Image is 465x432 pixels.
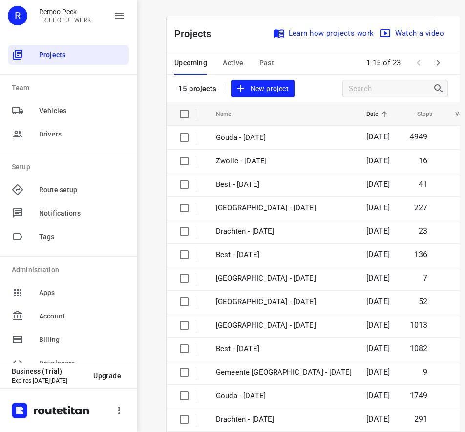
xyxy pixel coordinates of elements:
span: 291 [414,414,428,424]
p: Drachten - Thursday [216,226,352,237]
span: 41 [419,180,427,189]
span: 52 [419,297,427,306]
div: Billing [8,330,129,349]
p: FRUIT OP JE WERK [39,17,91,23]
input: Search projects [349,81,433,96]
span: [DATE] [366,367,390,377]
div: Search [433,83,447,94]
span: [DATE] [366,180,390,189]
span: Stops [404,108,433,120]
span: [DATE] [366,344,390,353]
span: [DATE] [366,156,390,165]
span: [DATE] [366,203,390,212]
p: Best - Wednesday [216,343,352,355]
div: R [8,6,27,25]
div: Developers [8,353,129,373]
p: Zwolle - Friday [216,156,352,167]
span: Name [216,108,244,120]
span: [DATE] [366,297,390,306]
p: [GEOGRAPHIC_DATA] - [DATE] [216,296,352,308]
span: Next Page [428,53,448,72]
span: Tags [39,232,125,242]
p: Best - Friday [216,179,352,190]
span: Upgrade [93,372,121,380]
p: 15 projects [178,84,217,93]
span: [DATE] [366,227,390,236]
span: New project [237,83,289,95]
span: [DATE] [366,250,390,259]
p: Expires [DATE][DATE] [12,377,85,384]
p: Gemeente Rotterdam - Thursday [216,273,352,284]
span: [DATE] [366,132,390,141]
span: 1013 [410,320,428,330]
p: Gemeente [GEOGRAPHIC_DATA] - [DATE] [216,367,352,378]
span: Vehicles [39,106,125,116]
p: Remco Peek [39,8,91,16]
p: Administration [12,265,129,275]
span: Route setup [39,185,125,195]
span: Past [259,57,275,69]
div: Drivers [8,124,129,144]
span: [DATE] [366,414,390,424]
span: 1749 [410,391,428,400]
span: Apps [39,288,125,298]
span: [DATE] [366,320,390,330]
p: Business (Trial) [12,367,85,375]
span: 136 [414,250,428,259]
p: Gouda - [DATE] [216,390,352,402]
span: 9 [423,367,427,377]
span: Drivers [39,129,125,139]
button: New project [231,80,295,98]
div: Account [8,306,129,326]
span: Previous Page [409,53,428,72]
span: [DATE] [366,391,390,400]
span: 227 [414,203,428,212]
span: Date [366,108,391,120]
span: Account [39,311,125,321]
span: Notifications [39,208,125,219]
div: Tags [8,227,129,247]
p: Gouda - Monday [216,132,352,143]
span: Active [223,57,243,69]
div: Apps [8,283,129,302]
div: Vehicles [8,101,129,120]
span: 7 [423,273,427,283]
span: Billing [39,335,125,345]
button: Upgrade [85,367,129,385]
span: 1082 [410,344,428,353]
span: 1-15 of 23 [362,52,405,73]
p: Projects [174,26,219,41]
p: Setup [12,162,129,172]
div: Route setup [8,180,129,200]
span: 4949 [410,132,428,141]
span: 23 [419,227,427,236]
div: Projects [8,45,129,65]
span: Developers [39,358,125,368]
p: Team [12,83,129,93]
span: Upcoming [174,57,207,69]
span: 16 [419,156,427,165]
p: [GEOGRAPHIC_DATA] - [DATE] [216,320,352,331]
div: Notifications [8,204,129,223]
span: Projects [39,50,125,60]
p: Zwolle - Thursday [216,203,352,214]
span: [DATE] [366,273,390,283]
p: Best - [DATE] [216,250,352,261]
p: Drachten - Wednesday [216,414,352,425]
